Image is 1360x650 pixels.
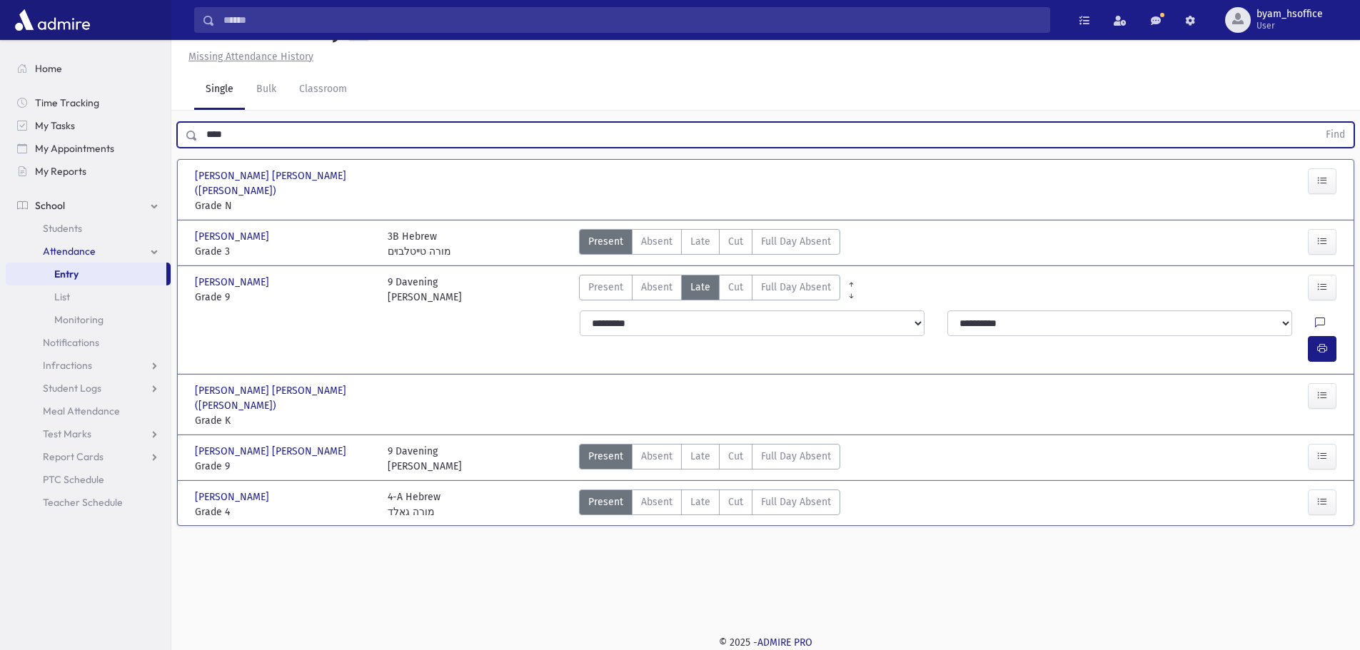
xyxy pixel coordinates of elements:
[6,217,171,240] a: Students
[43,427,91,440] span: Test Marks
[6,240,171,263] a: Attendance
[6,160,171,183] a: My Reports
[690,234,710,249] span: Late
[43,382,101,395] span: Student Logs
[188,51,313,63] u: Missing Attendance History
[641,234,673,249] span: Absent
[388,489,440,519] div: 4-A Hebrew מורה גאלד
[11,6,94,34] img: AdmirePro
[728,449,743,464] span: Cut
[388,275,462,305] div: 9 Davening [PERSON_NAME]
[641,280,673,295] span: Absent
[6,422,171,445] a: Test Marks
[6,468,171,491] a: PTC Schedule
[43,450,104,463] span: Report Cards
[215,7,1049,33] input: Search
[54,313,104,326] span: Monitoring
[588,280,623,295] span: Present
[728,234,743,249] span: Cut
[43,405,120,417] span: Meal Attendance
[195,198,373,213] span: Grade N
[6,194,171,217] a: School
[6,377,171,400] a: Student Logs
[761,494,831,509] span: Full Day Absent
[43,222,82,235] span: Students
[6,491,171,514] a: Teacher Schedule
[6,308,171,331] a: Monitoring
[6,263,166,285] a: Entry
[195,290,373,305] span: Grade 9
[761,234,831,249] span: Full Day Absent
[35,165,86,178] span: My Reports
[43,359,92,372] span: Infractions
[388,229,451,259] div: 3B Hebrew מורה טײטלבױם
[195,489,272,504] span: [PERSON_NAME]
[195,413,373,428] span: Grade K
[6,331,171,354] a: Notifications
[579,275,840,305] div: AttTypes
[54,268,79,280] span: Entry
[6,57,171,80] a: Home
[6,354,171,377] a: Infractions
[288,70,358,110] a: Classroom
[195,229,272,244] span: [PERSON_NAME]
[43,473,104,486] span: PTC Schedule
[43,245,96,258] span: Attendance
[728,280,743,295] span: Cut
[728,494,743,509] span: Cut
[6,137,171,160] a: My Appointments
[6,91,171,114] a: Time Tracking
[43,496,123,509] span: Teacher Schedule
[194,70,245,110] a: Single
[195,444,349,459] span: [PERSON_NAME] [PERSON_NAME]
[761,449,831,464] span: Full Day Absent
[588,234,623,249] span: Present
[690,280,710,295] span: Late
[35,119,75,132] span: My Tasks
[588,449,623,464] span: Present
[194,635,1337,650] div: © 2025 -
[245,70,288,110] a: Bulk
[54,290,70,303] span: List
[579,444,840,474] div: AttTypes
[6,114,171,137] a: My Tasks
[1256,9,1323,20] span: byam_hsoffice
[6,400,171,422] a: Meal Attendance
[641,494,673,509] span: Absent
[690,449,710,464] span: Late
[641,449,673,464] span: Absent
[579,229,840,259] div: AttTypes
[761,280,831,295] span: Full Day Absent
[195,168,373,198] span: [PERSON_NAME] [PERSON_NAME] ([PERSON_NAME])
[690,494,710,509] span: Late
[588,494,623,509] span: Present
[195,383,373,413] span: [PERSON_NAME] [PERSON_NAME] ([PERSON_NAME])
[43,336,99,349] span: Notifications
[35,142,114,155] span: My Appointments
[579,489,840,519] div: AttTypes
[1317,123,1354,147] button: Find
[183,51,313,63] a: Missing Attendance History
[195,504,373,519] span: Grade 4
[6,285,171,308] a: List
[35,199,65,212] span: School
[195,459,373,474] span: Grade 9
[6,445,171,468] a: Report Cards
[195,275,272,290] span: [PERSON_NAME]
[35,96,99,109] span: Time Tracking
[388,444,462,474] div: 9 Davening [PERSON_NAME]
[195,244,373,259] span: Grade 3
[35,62,62,75] span: Home
[1256,20,1323,31] span: User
